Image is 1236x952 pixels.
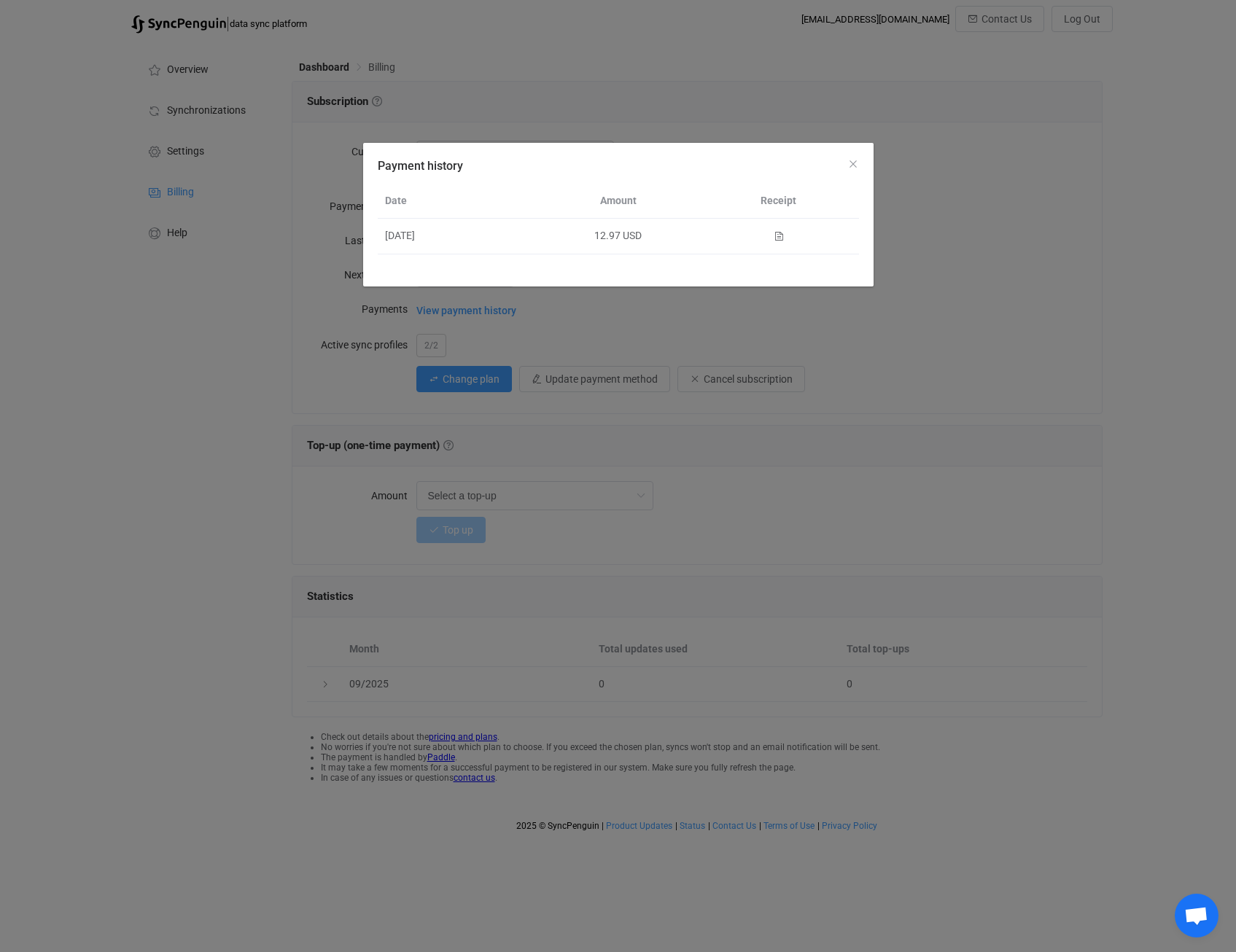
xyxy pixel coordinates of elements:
[378,227,538,244] div: [DATE]
[378,192,538,209] div: Date
[378,159,463,173] span: Payment history
[847,157,859,171] button: Close
[699,192,859,209] div: Receipt
[1175,894,1218,937] a: Open chat
[594,230,642,241] span: 12.97 USD
[538,192,699,209] div: Amount
[363,143,874,286] div: Payment history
